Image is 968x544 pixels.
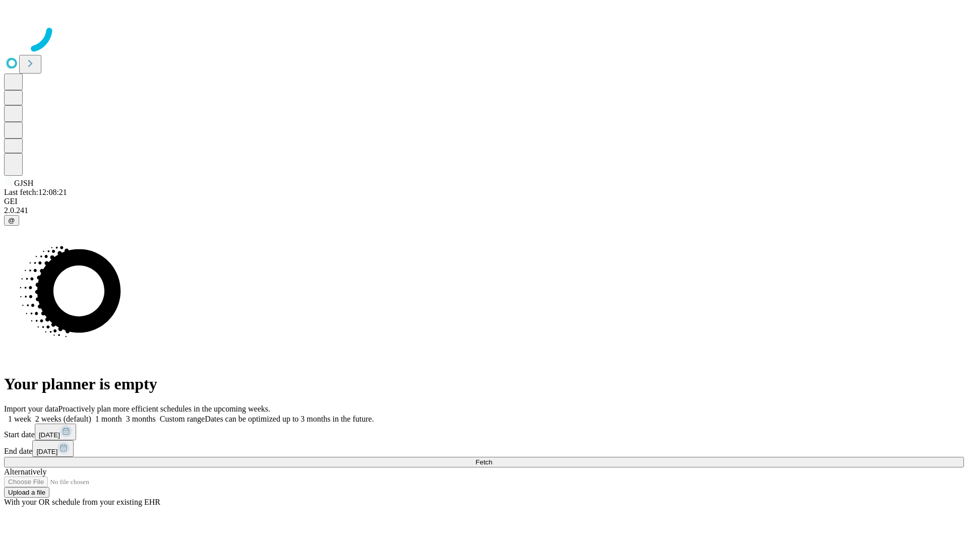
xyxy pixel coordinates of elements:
[4,457,964,467] button: Fetch
[4,498,160,506] span: With your OR schedule from your existing EHR
[4,404,58,413] span: Import your data
[35,424,76,440] button: [DATE]
[126,415,156,423] span: 3 months
[4,206,964,215] div: 2.0.241
[14,179,33,187] span: GJSH
[4,487,49,498] button: Upload a file
[4,197,964,206] div: GEI
[58,404,270,413] span: Proactively plan more efficient schedules in the upcoming weeks.
[4,440,964,457] div: End date
[160,415,205,423] span: Custom range
[36,448,57,455] span: [DATE]
[205,415,374,423] span: Dates can be optimized up to 3 months in the future.
[4,215,19,226] button: @
[39,431,60,439] span: [DATE]
[4,375,964,393] h1: Your planner is empty
[4,188,67,196] span: Last fetch: 12:08:21
[4,424,964,440] div: Start date
[8,217,15,224] span: @
[475,458,492,466] span: Fetch
[95,415,122,423] span: 1 month
[32,440,74,457] button: [DATE]
[35,415,91,423] span: 2 weeks (default)
[8,415,31,423] span: 1 week
[4,467,46,476] span: Alternatively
